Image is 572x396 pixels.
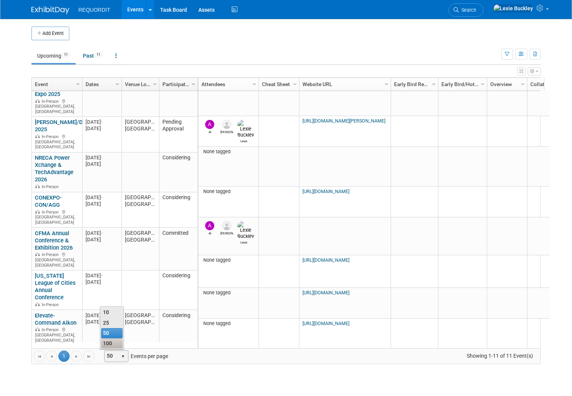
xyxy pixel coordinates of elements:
div: None tagged [201,290,256,296]
div: None tagged [201,257,256,263]
a: Go to the last page [83,350,95,362]
div: [DATE] [86,119,118,125]
div: [DATE] [86,236,118,243]
a: Column Settings [430,78,438,89]
li: 50 [101,328,123,338]
span: Column Settings [75,81,81,87]
li: 25 [101,318,123,328]
span: In-Person [42,184,61,189]
a: Dates [86,78,117,91]
div: [DATE] [86,161,118,167]
span: Column Settings [520,81,526,87]
div: [GEOGRAPHIC_DATA], [GEOGRAPHIC_DATA] [35,251,79,268]
div: None tagged [201,149,256,155]
div: Lexie Buckley [237,239,251,244]
td: Considering [159,270,198,310]
span: Events per page [95,350,176,362]
span: Column Settings [292,81,298,87]
a: [URL][DOMAIN_NAME] [302,257,349,263]
li: 10 [101,307,123,317]
img: In-Person Event [35,327,40,331]
img: Joe Brogni [222,221,231,230]
div: Joe Brogni [220,230,234,235]
div: [DATE] [86,154,118,161]
img: In-Person Event [35,99,40,103]
td: [GEOGRAPHIC_DATA], [GEOGRAPHIC_DATA] [122,117,159,152]
a: [URL][DOMAIN_NAME] [302,189,349,194]
a: Column Settings [114,78,122,89]
a: Go to the first page [34,350,45,362]
div: [GEOGRAPHIC_DATA], [GEOGRAPHIC_DATA] [35,326,79,343]
div: [DATE] [86,230,118,236]
td: [GEOGRAPHIC_DATA], [GEOGRAPHIC_DATA] [122,310,159,346]
img: In-Person Event [35,184,40,188]
a: [URL][DOMAIN_NAME] [302,290,349,295]
a: NRECA Power Xchange & TechAdvantage 2026 [35,154,73,183]
a: Past11 [77,49,108,63]
span: - [101,195,103,200]
span: 11 [94,52,103,58]
td: Pending Approval [159,117,198,152]
a: Participation [162,78,193,91]
div: [DATE] [86,125,118,132]
a: Overview [490,78,522,91]
a: Column Settings [74,78,83,89]
td: Pending Approval [159,74,198,117]
div: Joe Brogni [220,129,234,134]
a: Event [35,78,77,91]
a: Collaterals [530,78,567,91]
a: Go to the next page [71,350,82,362]
div: [GEOGRAPHIC_DATA], [GEOGRAPHIC_DATA] [35,133,79,150]
div: Al Kundrik [203,129,217,134]
span: In-Person [42,134,61,139]
a: Website URL [302,78,386,91]
div: [DATE] [86,201,118,207]
a: Elevate-Command Alkon [35,312,76,326]
img: Al Kundrik [205,221,214,230]
span: Go to the previous page [48,354,55,360]
a: Column Settings [190,78,198,89]
td: [GEOGRAPHIC_DATA], [GEOGRAPHIC_DATA] [122,192,159,228]
a: [URL][DOMAIN_NAME] [302,321,349,326]
span: Go to the first page [36,354,42,360]
a: Column Settings [291,78,299,89]
span: - [101,230,103,236]
span: In-Person [42,302,61,307]
span: Column Settings [114,81,120,87]
div: [DATE] [86,194,118,201]
img: Joe Brogni [222,120,231,129]
a: Early Bird Registration Ends [394,78,433,91]
span: Column Settings [251,81,257,87]
span: - [101,119,103,125]
a: Cheat Sheet [262,78,294,91]
span: 50 [105,351,118,361]
a: CFMA Annual Conference & Exhibition 2026 [35,230,73,251]
span: In-Person [42,210,61,215]
a: Search [449,3,483,17]
a: Upcoming11 [31,49,76,63]
td: Considering [159,192,198,228]
button: Add Event [31,27,69,40]
li: 100 [101,338,123,349]
div: [DATE] [86,272,118,279]
a: [US_STATE] League of Cities Annual Conference [35,272,76,301]
div: [GEOGRAPHIC_DATA], [GEOGRAPHIC_DATA] [35,209,79,225]
span: Go to the next page [73,354,79,360]
span: select [120,354,126,360]
a: Column Settings [519,78,527,89]
div: Al Kundrik [203,230,217,235]
span: In-Person [42,99,61,104]
a: Column Settings [251,78,259,89]
a: Column Settings [479,78,487,89]
div: Lexie Buckley [237,138,251,143]
img: Lexie Buckley [237,120,254,138]
span: - [101,155,103,160]
div: None tagged [201,189,256,195]
span: Column Settings [190,81,196,87]
img: In-Person Event [35,134,40,138]
span: Showing 1-11 of 11 Event(s) [460,350,540,361]
a: Column Settings [383,78,391,89]
div: None tagged [201,321,256,327]
div: [GEOGRAPHIC_DATA], [GEOGRAPHIC_DATA] [35,98,79,115]
div: [DATE] [86,279,118,285]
